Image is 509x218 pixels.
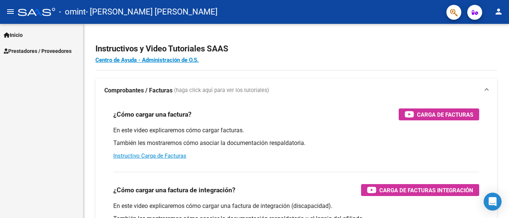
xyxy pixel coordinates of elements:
[379,186,473,195] span: Carga de Facturas Integración
[4,31,23,39] span: Inicio
[113,185,235,195] h3: ¿Cómo cargar una factura de integración?
[417,110,473,119] span: Carga de Facturas
[95,57,199,63] a: Centro de Ayuda - Administración de O.S.
[59,4,86,20] span: - omint
[494,7,503,16] mat-icon: person
[113,109,192,120] h3: ¿Cómo cargar una factura?
[113,152,186,159] a: Instructivo Carga de Facturas
[113,202,479,210] p: En este video explicaremos cómo cargar una factura de integración (discapacidad).
[113,139,479,147] p: También les mostraremos cómo asociar la documentación respaldatoria.
[104,86,173,95] strong: Comprobantes / Facturas
[86,4,218,20] span: - [PERSON_NAME] [PERSON_NAME]
[95,42,497,56] h2: Instructivos y Video Tutoriales SAAS
[4,47,72,55] span: Prestadores / Proveedores
[113,126,479,135] p: En este video explicaremos cómo cargar facturas.
[6,7,15,16] mat-icon: menu
[95,79,497,102] mat-expansion-panel-header: Comprobantes / Facturas (haga click aquí para ver los tutoriales)
[174,86,269,95] span: (haga click aquí para ver los tutoriales)
[361,184,479,196] button: Carga de Facturas Integración
[484,193,502,211] div: Open Intercom Messenger
[399,108,479,120] button: Carga de Facturas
